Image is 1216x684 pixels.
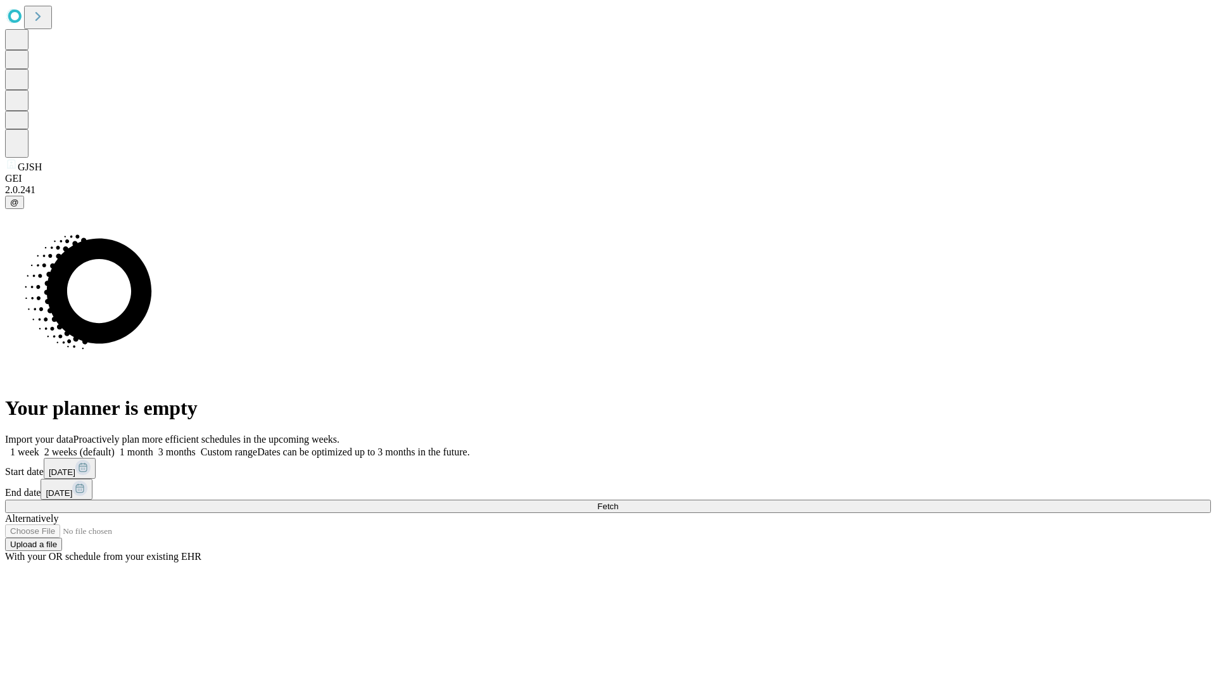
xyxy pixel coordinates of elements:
span: [DATE] [46,488,72,498]
span: Custom range [201,446,257,457]
button: @ [5,196,24,209]
span: Proactively plan more efficient schedules in the upcoming weeks. [73,434,339,445]
h1: Your planner is empty [5,396,1211,420]
span: GJSH [18,161,42,172]
span: Dates can be optimized up to 3 months in the future. [257,446,469,457]
div: GEI [5,173,1211,184]
span: [DATE] [49,467,75,477]
button: [DATE] [44,458,96,479]
span: 2 weeks (default) [44,446,115,457]
span: 1 week [10,446,39,457]
div: 2.0.241 [5,184,1211,196]
div: Start date [5,458,1211,479]
button: Fetch [5,500,1211,513]
button: [DATE] [41,479,92,500]
span: With your OR schedule from your existing EHR [5,551,201,562]
span: @ [10,198,19,207]
span: Alternatively [5,513,58,524]
span: Fetch [597,502,618,511]
span: Import your data [5,434,73,445]
div: End date [5,479,1211,500]
span: 1 month [120,446,153,457]
button: Upload a file [5,538,62,551]
span: 3 months [158,446,196,457]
